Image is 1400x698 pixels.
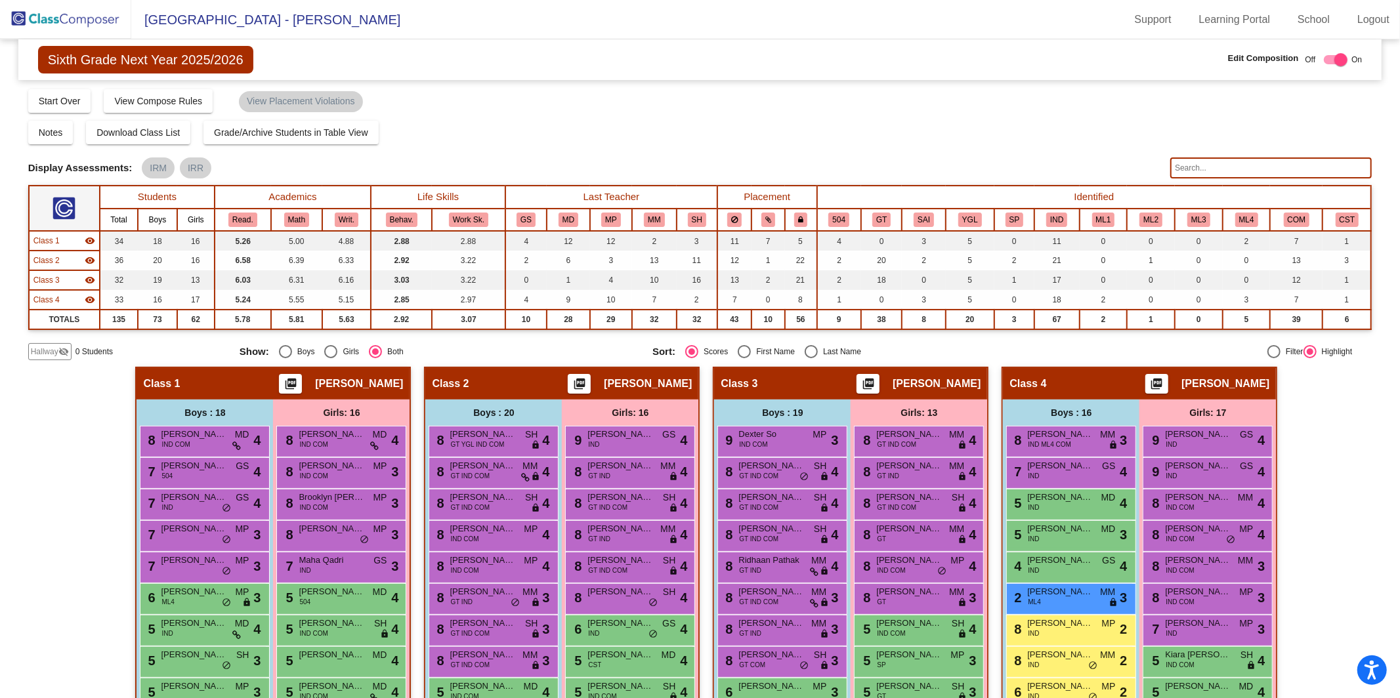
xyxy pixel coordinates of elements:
td: 0 [1175,290,1223,310]
td: 2.92 [371,310,432,329]
th: Independent Worker/ Self-Starter/ Motivated [1034,209,1080,231]
td: 5.78 [215,310,271,329]
th: Last Teacher [505,186,717,209]
a: Logout [1347,9,1400,30]
span: 4 [542,430,549,450]
button: Writ. [335,213,358,227]
td: 0 [752,290,784,310]
td: 20 [946,310,994,329]
td: 7 [1270,231,1323,251]
div: Boys : 18 [137,400,273,426]
td: 2 [817,251,862,270]
span: MM [1100,428,1115,441]
span: Hallway [31,346,58,358]
td: 3 [902,290,946,310]
td: 6.16 [322,270,371,290]
td: 5.81 [271,310,322,329]
td: 6.33 [322,251,371,270]
td: 5.00 [271,231,322,251]
td: 5.24 [215,290,271,310]
td: 0 [861,290,902,310]
span: On [1351,54,1362,66]
td: 5.55 [271,290,322,310]
th: Academics [215,186,371,209]
td: 10 [590,290,632,310]
td: 17 [1034,270,1080,290]
span: 8 [1011,433,1021,447]
td: 0 [1175,310,1223,329]
input: Search... [1170,157,1372,178]
span: Sixth Grade Next Year 2025/2026 [38,46,253,73]
td: 0 [1175,231,1223,251]
th: Level 4 multilanguage learner [1223,209,1271,231]
td: 0 [1223,270,1271,290]
span: Class 1 [143,377,180,390]
td: 7 [752,231,784,251]
div: Boys : 20 [425,400,562,426]
span: [PERSON_NAME] [315,377,403,390]
td: 2 [902,251,946,270]
td: 62 [177,310,215,329]
td: 73 [138,310,177,329]
span: 4 [1258,430,1265,450]
th: Level 3 multi language learner [1175,209,1223,231]
td: 6.39 [271,251,322,270]
div: Scores [698,346,728,358]
mat-icon: visibility [85,236,95,246]
td: 16 [677,270,717,290]
td: 10 [752,310,784,329]
td: 12 [717,251,752,270]
div: Boys [292,346,315,358]
th: Life Skills [371,186,505,209]
td: 20 [138,251,177,270]
td: 16 [138,290,177,310]
span: [PERSON_NAME] [299,428,364,441]
button: Print Students Details [279,374,302,394]
button: SH [688,213,706,227]
td: 6 [1323,310,1371,329]
td: 2 [1223,231,1271,251]
th: Michelle Martin [632,209,677,231]
span: GS [1240,428,1253,441]
span: Off [1305,54,1316,66]
td: 0 [1127,290,1175,310]
mat-radio-group: Select an option [652,345,1055,358]
td: 2.88 [432,231,505,251]
td: 1 [1127,310,1175,329]
th: Specialized Academic Instruction [902,209,946,231]
span: Edit Composition [1228,52,1299,65]
td: 13 [632,251,677,270]
td: 0 [994,290,1034,310]
td: Kristi Roesch - No Class Name [29,270,100,290]
span: SH [525,428,538,441]
button: COM [1284,213,1310,227]
th: Level 1 Multilanguage learner [1080,209,1128,231]
td: 3.03 [371,270,432,290]
td: 6.58 [215,251,271,270]
td: 1 [994,270,1034,290]
td: 16 [177,251,215,270]
td: 16 [177,231,215,251]
td: 43 [717,310,752,329]
td: 18 [1034,290,1080,310]
td: 7 [717,290,752,310]
div: Filter [1281,346,1304,358]
td: 4 [590,270,632,290]
mat-icon: visibility [85,295,95,305]
button: View Compose Rules [104,89,213,113]
td: 1 [1323,231,1371,251]
div: Girls: 17 [1139,400,1276,426]
span: 4 [253,430,261,450]
mat-icon: picture_as_pdf [283,377,299,396]
span: [GEOGRAPHIC_DATA] - [PERSON_NAME] [131,9,400,30]
td: 5 [1223,310,1271,329]
td: 8 [785,290,817,310]
button: Math [284,213,309,227]
td: 5 [946,251,994,270]
span: Grade/Archive Students in Table View [214,127,368,138]
td: TOTALS [29,310,100,329]
span: Class 1 [33,235,60,247]
td: 5.26 [215,231,271,251]
th: Placement [717,186,817,209]
span: 4 [969,430,976,450]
